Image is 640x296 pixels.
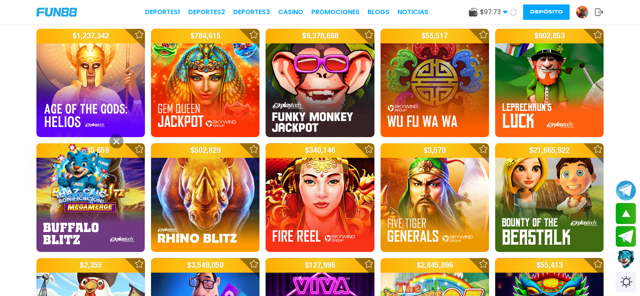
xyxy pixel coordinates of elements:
[616,249,636,270] button: Contact customer service
[44,138,118,211] img: Image Link
[278,7,303,17] a: CASINO
[233,7,270,17] a: Deportes3
[495,258,604,273] p: $ 55,413
[151,29,259,43] p: $ 784,615
[480,7,508,17] span: $ 97.73
[495,143,604,252] img: Bounty of the Beanstalk
[381,29,489,43] p: $ 55,517
[36,29,145,137] img: POP Age of the Gods: Helios A1
[36,258,145,273] p: $ 2,355
[151,29,259,137] img: Gem Queen Jackpot
[616,272,636,292] div: Switch theme
[36,8,77,17] img: Company Logo
[151,143,259,158] p: $ 502,829
[616,203,636,224] button: scroll up
[616,180,636,201] button: Join telegram channel
[311,7,359,17] a: Promociones
[576,6,595,19] a: Avatar
[398,7,428,17] a: NOTICIAS
[495,29,604,137] img: Leprechaun's Luck
[266,29,374,43] p: $ 9,378,698
[266,29,374,137] img: Funky Monkey Jackpot
[151,143,259,252] img: Rhino Blitz
[495,29,604,43] p: $ 902,853
[188,7,225,17] a: Deportes2
[381,29,489,137] img: Wu Fu Wa Wa
[145,7,180,17] a: Deportes1
[523,4,570,20] button: Depósito
[36,29,145,43] p: $ 1,237,342
[36,143,145,158] p: $ 1,445,659
[266,143,374,252] img: Fire Reel
[381,143,489,252] img: Five Tiger Generals
[576,6,588,18] img: Avatar
[266,258,374,273] p: $ 127,996
[495,143,604,158] p: $ 21,665,922
[381,258,489,273] p: $ 2,845,896
[616,226,636,247] button: Join telegram
[151,258,259,273] p: $ 3,549,050
[381,143,489,158] p: $ 3,570
[368,7,389,17] a: BLOGS
[266,143,374,158] p: $ 340,146
[36,143,145,252] img: Buffalo Blitz: Mega Merge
